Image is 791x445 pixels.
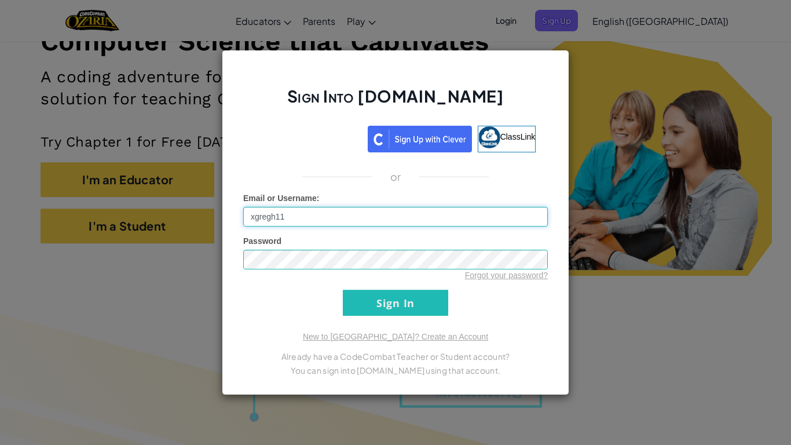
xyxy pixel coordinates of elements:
input: Sign In [343,290,448,316]
span: Email or Username [243,194,317,203]
span: ClassLink [500,132,536,141]
iframe: Sign in with Google Button [250,125,368,150]
a: New to [GEOGRAPHIC_DATA]? Create an Account [303,332,488,341]
p: You can sign into [DOMAIN_NAME] using that account. [243,363,548,377]
span: Password [243,236,281,246]
img: clever_sso_button@2x.png [368,126,472,152]
h2: Sign Into [DOMAIN_NAME] [243,85,548,119]
a: Forgot your password? [465,271,548,280]
img: classlink-logo-small.png [478,126,500,148]
p: or [390,170,401,184]
label: : [243,192,320,204]
p: Already have a CodeCombat Teacher or Student account? [243,349,548,363]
